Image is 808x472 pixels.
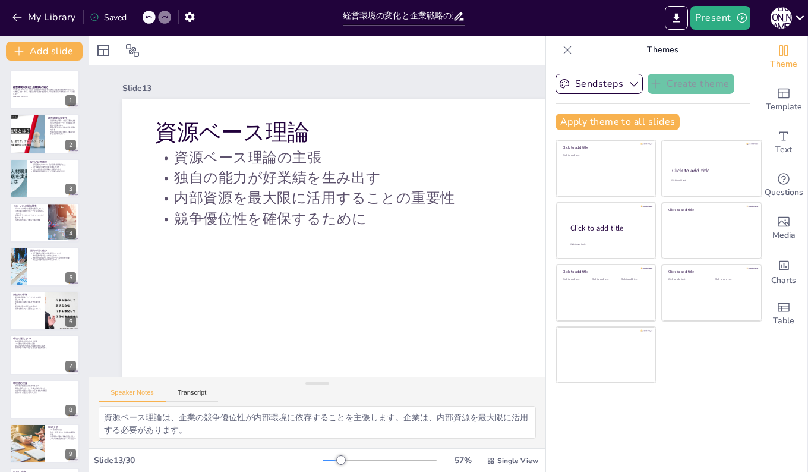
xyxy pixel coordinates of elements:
[10,291,80,331] div: https://cdn.sendsteps.com/images/logo/sendsteps_logo_white.pnghttps://cdn.sendsteps.com/images/lo...
[570,223,646,233] div: Click to add title
[122,83,649,94] div: Slide 13
[13,210,45,215] p: 日本企業は効率化やスピード化を求められている
[30,161,76,164] p: 現代の経営環境
[65,184,76,194] div: 3
[30,166,76,168] p: 少子高齢化が国内市場に影響を与える
[90,12,127,23] div: Saved
[760,164,807,207] div: Get real-time input from your audience
[10,335,80,375] div: 7
[166,389,219,402] button: Transcript
[690,6,750,30] button: Present
[48,431,76,435] p: 政治、経済、社会、技術の各要因を評価
[99,389,166,402] button: Speaker Notes
[13,343,76,345] p: CSR活動が企業の評価に直結
[30,163,76,166] p: 経済活動のグローバル化が企業に影響を与える
[621,278,648,281] div: Click to add text
[497,456,538,465] span: Single View
[10,114,80,153] div: https://cdn.sendsteps.com/images/logo/sendsteps_logo_white.pnghttps://cdn.sendsteps.com/images/lo...
[592,278,618,281] div: Click to add text
[13,89,76,95] p: 本プレゼンテーションでは、経営環境の変化とその影響に対する企業戦略の適応について考察します。特に、現代企業が直面する課題や、環境分析手法の重要性について説明します。
[765,186,803,199] span: Questions
[10,70,80,109] div: https://cdn.sendsteps.com/images/logo/sendsteps_logo_white.pnghttps://cdn.sendsteps.com/images/lo...
[563,145,648,150] div: Click to add title
[563,269,648,274] div: Click to add title
[48,438,76,440] p: リスクや機会を特定するのに役立つ
[94,41,113,60] div: Layout
[48,117,76,120] p: 経営環境の重要性
[772,229,796,242] span: Media
[715,278,752,281] div: Click to add text
[771,274,796,287] span: Charts
[30,168,76,171] p: 社会の成熟化が企業戦略に影響を与える
[30,252,76,254] p: 少子高齢化が国内市場を縮小させている
[30,257,76,259] p: 熟年世代を対象とした製品やサービスの開発が重要
[760,207,807,250] div: Add images, graphics, shapes or video
[760,292,807,335] div: Add a table
[30,249,76,253] p: 国内市場の縮小
[9,8,81,27] button: My Library
[155,168,744,188] p: 独自の能力が好業績を生み出す
[65,272,76,283] div: 5
[668,278,706,281] div: Click to add text
[773,314,794,328] span: Table
[30,170,76,172] p: 環境要因を理解することが企業の成長に重要
[48,119,76,122] p: 経営戦略は環境への適応行動である
[65,140,76,150] div: 2
[155,208,744,228] p: 競争優位性を確保するために
[48,122,76,126] p: 自社の内部だけでなく外部環境も把握する必要がある
[10,159,80,198] div: https://cdn.sendsteps.com/images/logo/sendsteps_logo_white.pnghttps://cdn.sendsteps.com/images/lo...
[577,36,748,64] p: Themes
[13,345,76,347] p: 製品の安全性と健康への配慮が求められる
[13,293,41,297] p: 新技術の影響
[10,380,80,419] div: 8
[766,100,802,114] span: Template
[672,167,751,174] div: Click to add title
[449,455,477,466] div: 57 %
[760,78,807,121] div: Add ready made slides
[671,179,750,182] div: Click to add text
[668,269,753,274] div: Click to add title
[555,114,680,130] button: Apply theme to all slides
[760,36,807,78] div: Change the overall theme
[760,250,807,292] div: Add charts and graphs
[65,361,76,372] div: 7
[668,207,753,212] div: Click to add title
[10,203,80,242] div: https://cdn.sendsteps.com/images/logo/sendsteps_logo_white.pnghttps://cdn.sendsteps.com/images/lo...
[13,215,45,219] p: 組織のフラット化やアウトソーシングが進んでいる
[775,143,792,156] span: Text
[13,385,76,387] p: 環境適応理論が企業に求めるもの
[13,341,76,343] p: 地球温暖化が企業に与える影響
[48,426,76,429] p: PEST分析
[13,208,45,210] p: グローバル市場での競争が激化している
[155,188,744,208] p: 内部資源を最大限に活用することの重要性
[10,424,80,463] div: 9
[48,126,76,130] p: 環境の捉え方が企業の存続に影響を与える
[48,130,76,134] p: 市場の動向を常に観察し戦略を見直すことが求められる
[563,278,589,281] div: Click to add text
[570,243,645,246] div: Click to add body
[13,219,45,221] p: 迅速な意思決定と柔軟な戦略が重要
[155,147,744,168] p: 資源ベース理論の主張
[13,338,76,341] p: 環境の悪化とCSR
[48,436,76,438] p: 外部環境の理解が戦略策定に役立つ
[30,259,76,261] p: 新たな労働力の活用が求められている
[13,86,48,89] strong: 経営環境の変化と企業戦略の適応
[771,6,792,30] button: [PERSON_NAME]
[125,43,140,58] span: Position
[48,429,76,432] p: PEST分析の目的
[13,391,76,394] p: 競争の中で優位性を保つために
[13,307,41,310] p: 競争を激化させる要因となっている
[30,254,76,257] p: 海外需要の取り込みが求められている
[155,117,744,147] p: 資源ベース理論
[94,455,323,466] div: Slide 13 / 30
[6,42,83,61] button: Add slide
[65,316,76,327] div: 6
[65,95,76,106] div: 1
[13,301,41,305] p: 技術革新に迅速に対応する必要がある
[771,7,792,29] div: [PERSON_NAME]
[13,347,76,350] p: 環境問題への取り組みを強化する必要がある
[563,154,648,157] div: Click to add text
[13,382,76,385] p: 環境適応理論
[65,405,76,416] div: 8
[99,406,536,439] textarea: 資源ベース理論は、企業の競争優位性が内部環境に依存することを主張します。企業は、内部資源を最大限に活用する必要があります。 独自の能力は、企業が好業績を生み出すために重要です。企業は、自社の強み...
